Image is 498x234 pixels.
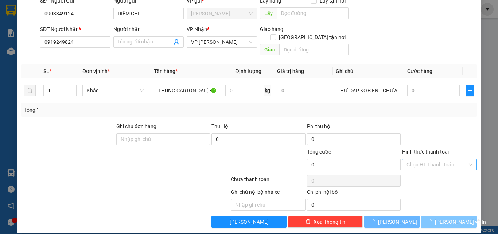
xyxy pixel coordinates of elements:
span: Giá trị hàng [277,68,304,74]
span: [GEOGRAPHIC_DATA] tận nơi [276,33,349,41]
div: [PERSON_NAME] [6,6,65,23]
span: CR : [5,48,17,55]
span: [PERSON_NAME] [230,218,269,226]
span: Giao [260,44,279,55]
div: Chưa thanh toán [230,175,306,188]
div: Chi phí nội bộ [307,188,401,199]
label: Hình thức thanh toán [402,149,451,155]
input: Nhập ghi chú [231,199,306,211]
span: Nhận: [70,7,87,15]
th: Ghi chú [333,64,404,78]
span: loading [427,219,435,224]
button: delete [24,85,36,96]
span: VP Nhận [187,26,207,32]
button: deleteXóa Thông tin [288,216,363,228]
span: Gửi: [6,6,17,14]
span: delete [306,219,311,225]
span: Tên hàng [154,68,178,74]
div: SĐT Người Nhận [40,25,110,33]
button: [PERSON_NAME] và In [421,216,477,228]
input: Dọc đường [277,7,349,19]
span: loading [370,219,378,224]
span: Giao hàng [260,26,283,32]
span: [PERSON_NAME] và In [435,218,486,226]
div: BA NIÊN [70,24,128,32]
div: Phí thu hộ [307,122,401,133]
span: Hồ Chí Minh [191,8,253,19]
span: Xóa Thông tin [314,218,345,226]
div: VP [PERSON_NAME] [70,6,128,24]
span: user-add [174,39,179,45]
span: Đơn vị tính [82,68,110,74]
input: Ghi chú đơn hàng [116,133,210,145]
input: Ghi Chú [336,85,401,96]
span: Lấy [260,7,277,19]
label: Ghi chú đơn hàng [116,123,156,129]
input: 0 [277,85,330,96]
span: Khác [87,85,144,96]
div: HOÀNG [6,23,65,31]
div: Tổng: 1 [24,106,193,114]
span: VP Phan Rang [191,37,253,47]
span: plus [466,88,474,93]
span: [PERSON_NAME] [378,218,417,226]
div: Người nhận [113,25,184,33]
div: Ghi chú nội bộ nhà xe [231,188,306,199]
button: [PERSON_NAME] [364,216,420,228]
div: 0936899298 [6,31,65,42]
button: [PERSON_NAME] [211,216,286,228]
span: kg [264,85,271,96]
span: Định lượng [235,68,261,74]
button: plus [466,85,474,96]
span: Cước hàng [407,68,432,74]
div: 20.000 [5,47,66,56]
span: Thu Hộ [211,123,228,129]
div: 0906347636 [70,32,128,43]
input: Dọc đường [279,44,349,55]
span: Tổng cước [307,149,331,155]
input: VD: Bàn, Ghế [154,85,219,96]
span: SL [43,68,49,74]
